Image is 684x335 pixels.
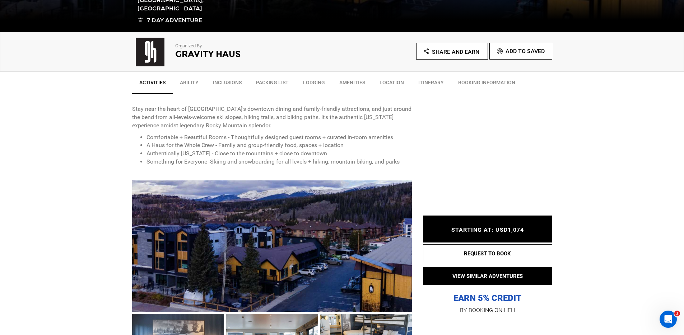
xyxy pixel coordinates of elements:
iframe: Intercom live chat [660,311,677,328]
a: Location [372,75,411,93]
li: A Haus for the Whole Crew - Family and group-friendly food, spaces + location [146,141,412,150]
li: Something for Everyone -Skiing and snowboarding for all levels + hiking, mountain biking, and parks [146,158,412,166]
button: VIEW SIMILAR ADVENTURES [423,267,552,285]
span: STARTING AT: USD1,074 [451,227,524,233]
span: 1 [674,311,680,316]
img: 5745131a3a9d0a7fc8528604f7dc9f0d.png [132,38,168,66]
a: Ability [173,75,206,93]
p: EARN 5% CREDIT [423,221,552,304]
h2: Gravity Haus [175,49,322,59]
a: Packing List [249,75,296,93]
li: Comfortable + Beautiful Rooms - Thoughtfully designed guest rooms + curated in-room amenities [146,133,412,142]
span: Add To Saved [506,48,545,55]
a: Amenities [332,75,372,93]
p: BY BOOKING ON HELI [423,305,552,315]
p: Stay near the heart of [GEOGRAPHIC_DATA]'s downtown dining and family-friendly attractions, and j... [132,105,412,130]
a: Inclusions [206,75,249,93]
a: Lodging [296,75,332,93]
p: Organized By [175,43,322,49]
li: Authentically [US_STATE] - Close to the mountains + close to downtown [146,150,412,158]
a: BOOKING INFORMATION [451,75,522,93]
a: Activities [132,75,173,94]
button: REQUEST TO BOOK [423,244,552,262]
span: Share and Earn [432,48,479,55]
a: Itinerary [411,75,451,93]
span: 7 Day Adventure [147,16,202,25]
